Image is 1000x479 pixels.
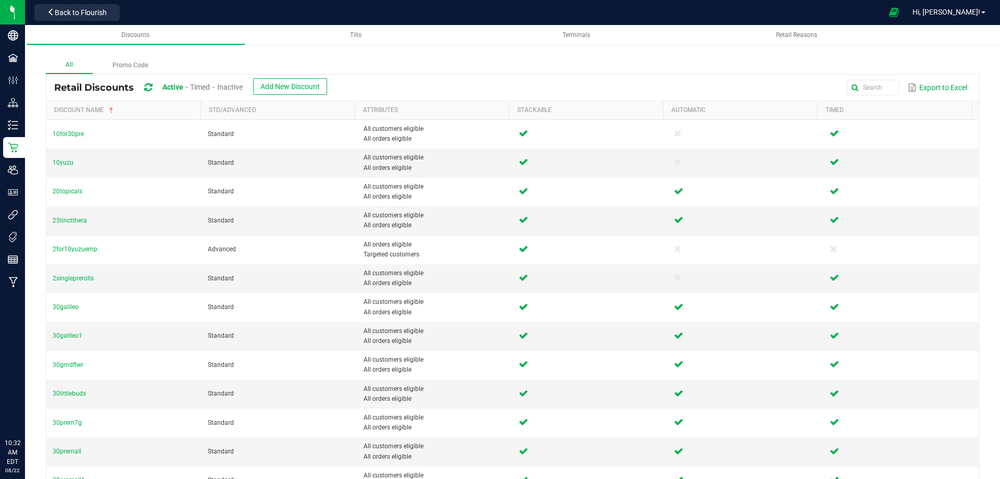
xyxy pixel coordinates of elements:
span: Terminals [562,31,590,39]
span: All customers eligible [364,413,506,423]
button: Export to Excel [905,79,970,96]
inline-svg: Retail [8,142,18,153]
span: Standard [208,332,234,339]
span: Active [162,83,183,91]
span: All customers eligible [364,326,506,336]
span: Standard [208,159,234,166]
inline-svg: Configuration [8,75,18,85]
inline-svg: Manufacturing [8,277,18,287]
span: All orders eligible [364,423,506,433]
button: Back to Flourish [34,4,120,21]
inline-svg: Users [8,165,18,175]
span: 30grndflwr [53,361,83,369]
span: 30galileo1 [53,332,82,339]
span: 2for10yuzuemp [53,245,97,253]
inline-svg: Reports [8,254,18,265]
p: 08/22 [5,466,20,474]
a: StackableSortable [517,106,659,115]
a: Discount NameSortable [54,106,196,115]
span: 25tinctthera [53,217,87,224]
span: Standard [208,130,234,138]
div: Retail Discounts [54,78,335,97]
inline-svg: Integrations [8,210,18,220]
span: Standard [208,390,234,397]
span: Standard [208,448,234,455]
span: Standard [208,361,234,369]
span: All orders eligible [364,394,506,404]
span: All customers eligible [364,182,506,192]
iframe: Resource center unread badge [31,394,43,407]
inline-svg: Inventory [8,120,18,130]
span: All orders eligible [364,163,506,173]
span: All orders eligible [364,308,506,317]
span: All orders eligible [364,240,506,250]
span: Add New Discount [260,82,320,91]
span: Standard [208,303,234,311]
span: Sortable [107,106,116,115]
label: Promo Code [93,57,168,73]
span: Discounts [121,31,149,39]
button: Add New Discount [253,78,327,95]
span: Standard [208,188,234,195]
a: Std/AdvancedSortable [209,106,351,115]
inline-svg: Facilities [8,53,18,63]
span: 20topicals [53,188,82,195]
span: All customers eligible [364,384,506,394]
inline-svg: User Roles [8,187,18,198]
span: Standard [208,275,234,282]
span: 10for30pre [53,130,84,138]
span: 30premall [53,448,81,455]
label: All [46,57,93,74]
span: Inactive [217,83,243,91]
inline-svg: Tags [8,232,18,242]
iframe: Resource center [10,396,42,427]
span: All orders eligible [364,220,506,230]
inline-svg: Company [8,30,18,41]
span: Back to Flourish [55,8,107,17]
span: Hi, [PERSON_NAME]! [913,8,980,16]
span: Standard [208,419,234,426]
span: Targeted customers [364,250,506,260]
inline-svg: Distribution [8,97,18,108]
span: Open Ecommerce Menu [882,2,906,22]
span: All customers eligible [364,153,506,163]
p: 10:32 AM EDT [5,438,20,466]
span: All orders eligible [364,278,506,288]
input: Search [847,80,899,95]
span: 2singleprerolls [53,275,94,282]
span: All customers eligible [364,355,506,365]
span: 30littlebuds [53,390,86,397]
a: TimedSortable [826,106,967,115]
span: All orders eligible [364,365,506,375]
span: Retail Reasons [776,31,817,39]
span: 30galileo [53,303,79,311]
span: Timed [190,83,210,91]
span: All customers eligible [364,211,506,220]
a: AutomaticSortable [671,106,813,115]
span: All orders eligible [364,452,506,462]
span: Standard [208,217,234,224]
span: Tills [350,31,361,39]
span: All orders eligible [364,192,506,202]
span: Advanced [208,245,236,253]
span: All customers eligible [364,441,506,451]
span: 30prem7g [53,419,82,426]
span: All orders eligible [364,336,506,346]
span: 10yuzu [53,159,73,166]
span: All customers eligible [364,297,506,307]
span: All orders eligible [364,134,506,144]
a: AttributesSortable [363,106,505,115]
span: All customers eligible [364,124,506,134]
span: All customers eligible [364,268,506,278]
